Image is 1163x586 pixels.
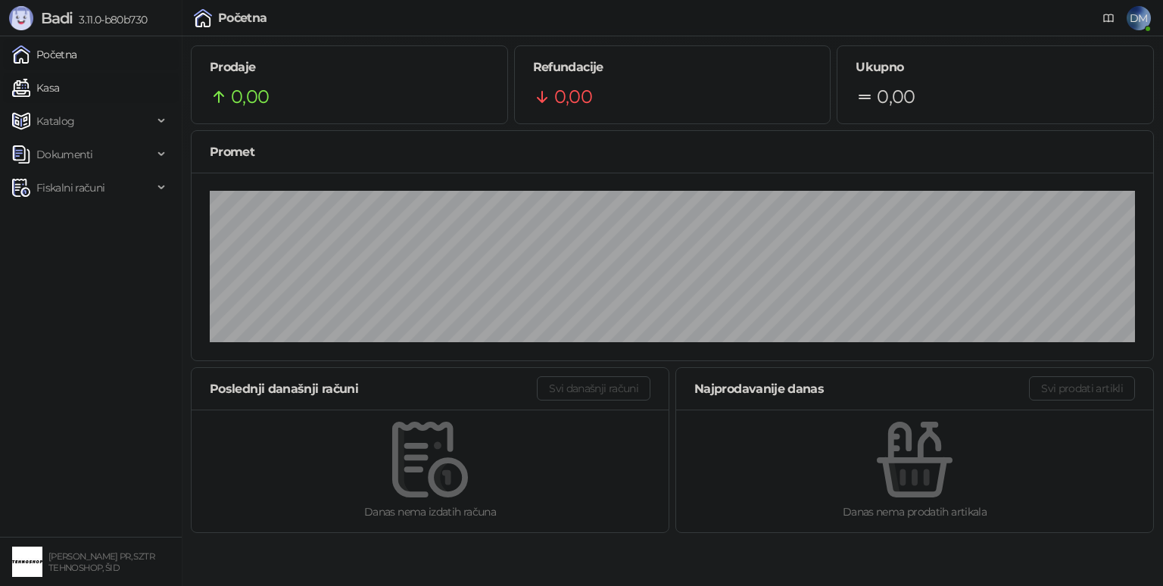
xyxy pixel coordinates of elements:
span: Fiskalni računi [36,173,104,203]
div: Poslednji današnji računi [210,379,537,398]
span: Katalog [36,106,75,136]
h5: Prodaje [210,58,489,76]
div: Početna [218,12,267,24]
div: Danas nema prodatih artikala [700,503,1129,520]
div: Promet [210,142,1135,161]
a: Dokumentacija [1096,6,1121,30]
span: 0,00 [554,83,592,111]
span: Badi [41,9,73,27]
h5: Ukupno [856,58,1135,76]
img: 64x64-companyLogo-68805acf-9e22-4a20-bcb3-9756868d3d19.jpeg [12,547,42,577]
button: Svi današnji računi [537,376,650,401]
span: 0,00 [231,83,269,111]
div: Najprodavanije danas [694,379,1029,398]
button: Svi prodati artikli [1029,376,1135,401]
a: Početna [12,39,77,70]
span: 3.11.0-b80b730 [73,13,147,26]
h5: Refundacije [533,58,812,76]
a: Kasa [12,73,59,103]
img: Logo [9,6,33,30]
span: 0,00 [877,83,915,111]
span: DM [1127,6,1151,30]
small: [PERSON_NAME] PR, SZTR TEHNOSHOP, ŠID [48,551,154,573]
div: Danas nema izdatih računa [216,503,644,520]
span: Dokumenti [36,139,92,170]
